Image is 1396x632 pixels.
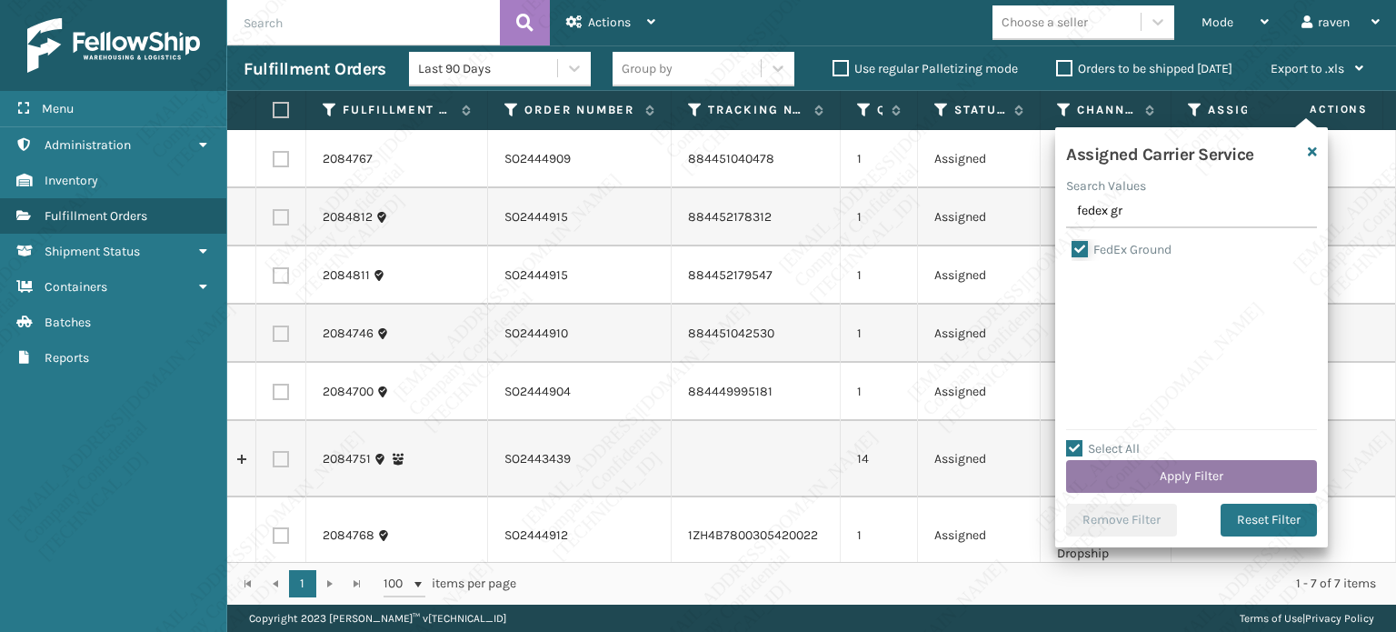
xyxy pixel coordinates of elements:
td: SO2444910 [488,305,672,363]
td: NEFMNE [US_STATE] Furniture Mart [1041,421,1172,497]
span: Fulfillment Orders [45,208,147,224]
td: SO2444904 [488,363,672,421]
a: 884451042530 [688,326,774,341]
button: Apply Filter [1066,460,1317,493]
img: logo [27,18,200,73]
div: | [1240,605,1374,632]
span: Mode [1202,15,1233,30]
a: 2084768 [323,527,374,545]
span: Containers [45,279,107,295]
a: 1 [289,570,316,597]
td: SO2444915 [488,188,672,246]
button: Reset Filter [1221,504,1317,537]
td: HODEGA Home [DOMAIN_NAME] [1041,246,1172,305]
h3: Fulfillment Orders [244,58,385,80]
a: 2084812 [323,208,373,226]
span: items per page [384,570,516,597]
a: Privacy Policy [1305,612,1374,625]
label: Assigned Carrier Service [1208,102,1310,118]
a: 884449995181 [688,384,773,399]
label: Fulfillment Order Id [343,102,453,118]
td: Assigned [918,421,1041,497]
span: Shipment Status [45,244,140,259]
span: 100 [384,575,411,593]
a: 884452178312 [688,209,772,225]
button: Remove Filter [1066,504,1177,537]
td: 1 [841,305,918,363]
span: Administration [45,137,131,153]
td: Assigned [918,497,1041,574]
label: FedEx Ground [1072,242,1172,257]
td: CSNSMA Wayfair [1041,363,1172,421]
td: Assigned [918,305,1041,363]
a: 2084746 [323,325,374,343]
span: Reports [45,350,89,366]
td: Assigned [918,363,1041,421]
a: 884451040478 [688,151,774,166]
td: 14 [841,421,918,497]
label: Tracking Number [708,102,805,118]
label: Channel [1077,102,1136,118]
span: Actions [1252,95,1379,125]
div: Last 90 Days [418,59,559,78]
label: Status [954,102,1005,118]
label: Orders to be shipped [DATE] [1056,61,1232,76]
a: 884452179547 [688,267,773,283]
td: Wayfair-B2B Wayfair [1041,130,1172,188]
td: SO2444909 [488,130,672,188]
td: 1 [841,497,918,574]
a: Terms of Use [1240,612,1302,625]
div: Choose a seller [1002,13,1088,32]
td: AMAZOWA-DS [DOMAIN_NAME] Dropship [1041,497,1172,574]
div: Group by [622,59,673,78]
span: Actions [588,15,631,30]
a: 2084700 [323,383,374,401]
label: Quantity [877,102,882,118]
p: Copyright 2023 [PERSON_NAME]™ v [TECHNICAL_ID] [249,605,506,632]
td: 1 [841,130,918,188]
td: 1 [841,363,918,421]
span: Menu [42,101,74,116]
a: 2084767 [323,150,373,168]
td: SO2444915 [488,246,672,305]
label: Search Values [1066,176,1146,196]
td: SO2444912 [488,497,672,574]
td: Assigned [918,130,1041,188]
span: Batches [45,315,91,330]
span: Inventory [45,173,98,188]
div: 1 - 7 of 7 items [542,575,1376,593]
a: 1ZH4B7800305420022 [688,527,818,543]
td: 1 [841,188,918,246]
td: SO2443439 [488,421,672,497]
td: Assigned [918,246,1041,305]
span: Export to .xls [1271,61,1344,76]
label: Select All [1066,441,1140,456]
h4: Assigned Carrier Service [1066,138,1254,166]
td: HODEGA Home [DOMAIN_NAME] [1041,188,1172,246]
label: Order Number [524,102,636,118]
a: 2084811 [323,266,370,285]
td: HODEGA Home [DOMAIN_NAME] [1041,305,1172,363]
label: Use regular Palletizing mode [833,61,1018,76]
a: 2084751 [323,450,371,468]
td: 1 [841,246,918,305]
td: Assigned [918,188,1041,246]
